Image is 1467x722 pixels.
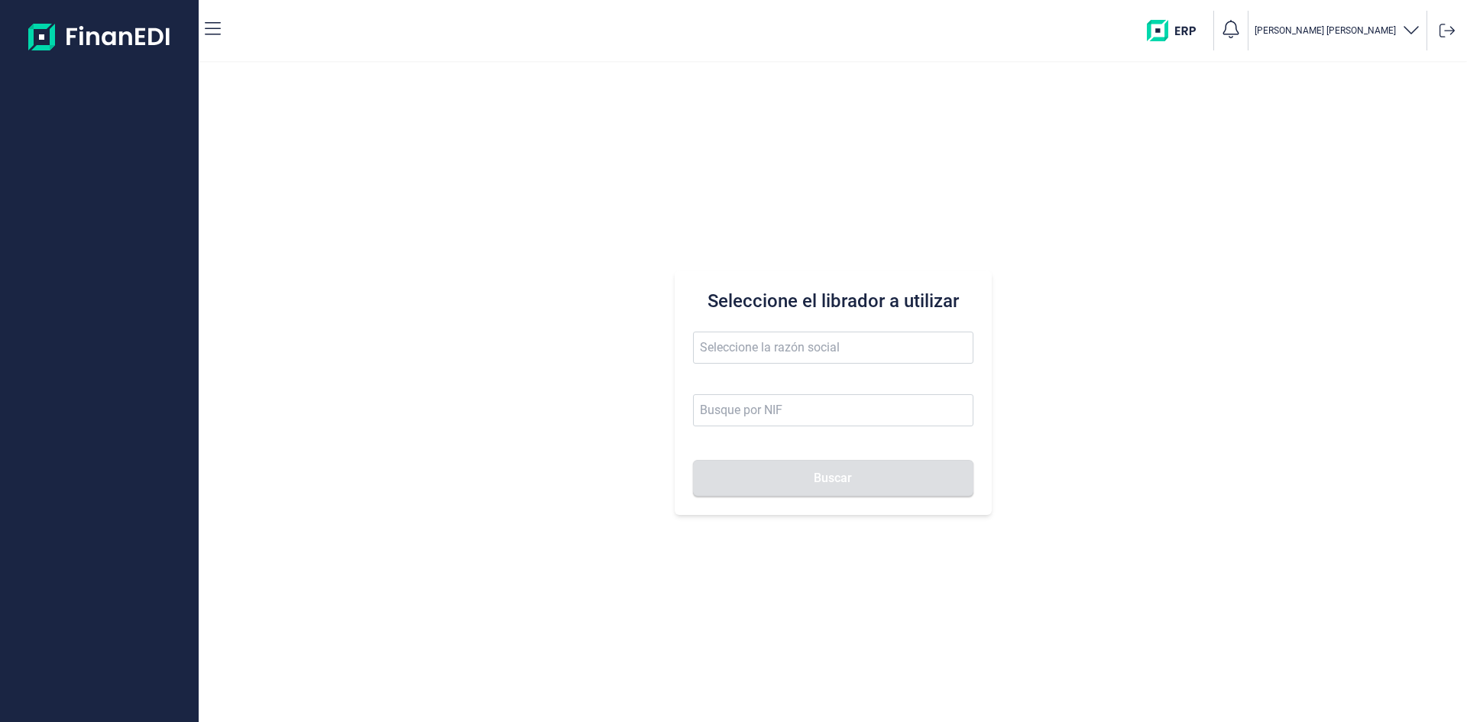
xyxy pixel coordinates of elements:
[693,289,973,313] h3: Seleccione el librador a utilizar
[28,12,171,61] img: Logo de aplicación
[693,332,973,364] input: Seleccione la razón social
[693,394,973,426] input: Busque por NIF
[693,460,973,497] button: Buscar
[1255,20,1420,42] button: [PERSON_NAME] [PERSON_NAME]
[1255,24,1396,37] p: [PERSON_NAME] [PERSON_NAME]
[1147,20,1207,41] img: erp
[814,472,852,484] span: Buscar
